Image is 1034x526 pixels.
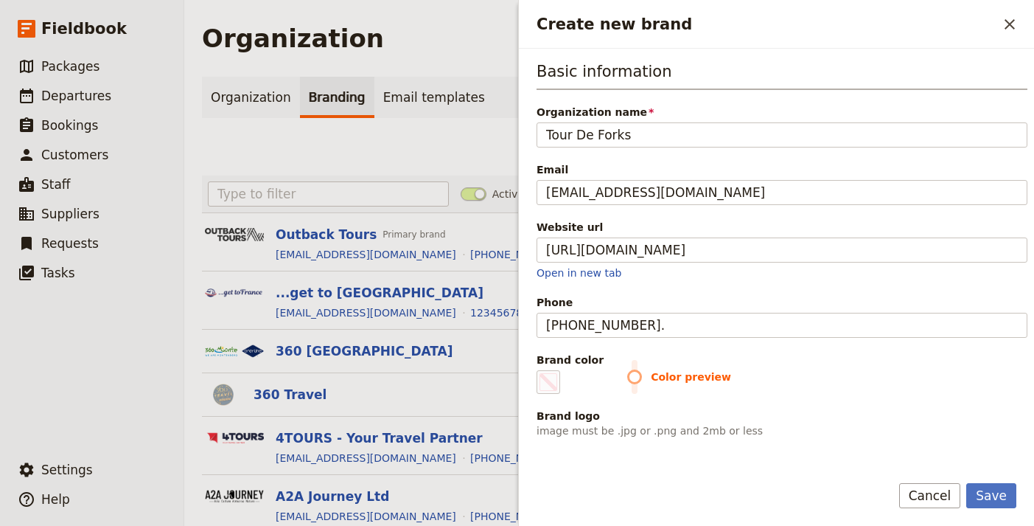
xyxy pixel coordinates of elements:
[205,228,264,241] img: Logo
[997,12,1022,37] button: Close drawer
[276,284,483,302] button: ...get to [GEOGRAPHIC_DATA]
[276,488,389,505] button: A2A Journey Ltd
[537,353,604,367] span: Brand color
[537,295,1027,310] div: Phone
[537,313,1027,338] input: Phone
[276,226,377,243] button: Outback Tours
[470,509,565,524] a: [PHONE_NUMBER]
[374,77,494,118] a: Email templates
[205,288,264,298] img: Logo
[205,384,242,406] img: Logo
[205,490,264,504] img: Logo
[41,59,99,74] span: Packages
[537,409,1027,423] div: Brand logo
[470,247,565,262] a: [PHONE_NUMBER]
[41,118,98,133] span: Bookings
[202,24,384,53] h1: Organization
[537,105,1027,120] span: Organization name
[41,177,71,192] span: Staff
[202,77,300,118] a: Organization
[254,386,326,404] button: 360 Travel
[470,305,529,320] a: 123456789
[537,423,1027,438] p: image must be .jpg or .png and 2mb or less
[41,18,127,40] span: Fieldbook
[205,429,264,447] img: Logo
[41,492,70,507] span: Help
[41,236,99,251] span: Requests
[492,187,524,201] span: Active
[470,451,565,466] a: [PHONE_NUMBER]
[537,122,1027,148] input: Organization name
[276,509,456,524] a: [EMAIL_ADDRESS][DOMAIN_NAME]
[537,162,1027,177] div: Email
[208,181,449,207] input: Type to filter
[627,370,1027,384] span: Color preview
[41,89,111,103] span: Departures
[276,342,453,360] button: 360 [GEOGRAPHIC_DATA]
[41,148,108,162] span: Customers
[41,207,99,221] span: Suppliers
[966,483,1016,508] button: Save
[537,238,1027,263] input: Website url
[382,229,445,240] span: Primary brand
[276,429,483,447] button: 4TOURS - Your Travel Partner
[537,13,997,35] h2: Create new brand
[205,345,264,358] img: Logo
[41,463,93,477] span: Settings
[300,77,374,118] a: Branding
[276,247,456,262] a: [EMAIL_ADDRESS][DOMAIN_NAME]
[537,180,1027,205] input: Email
[537,220,1027,235] div: Website url
[276,451,456,466] a: [EMAIL_ADDRESS][DOMAIN_NAME]
[537,60,1027,90] h3: Basic information
[276,305,456,320] a: [EMAIL_ADDRESS][DOMAIN_NAME]
[41,266,75,280] span: Tasks
[899,483,961,508] button: Cancel
[537,267,621,279] a: Open in new tab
